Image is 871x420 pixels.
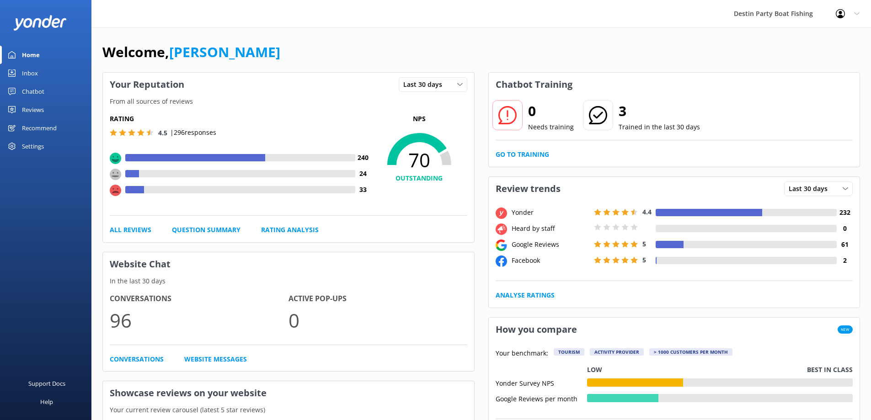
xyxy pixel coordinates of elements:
h4: 2 [837,255,853,266]
p: Your current review carousel (latest 5 star reviews) [103,405,474,415]
div: Activity Provider [590,348,644,356]
a: Go to Training [496,149,549,159]
img: yonder-white-logo.png [14,15,66,30]
a: Analyse Ratings [496,290,555,300]
h3: Your Reputation [103,73,191,96]
h4: OUTSTANDING [371,173,467,183]
p: Best in class [807,365,853,375]
p: Low [587,365,602,375]
h3: Review trends [489,177,567,201]
p: NPS [371,114,467,124]
span: 4.5 [158,128,167,137]
a: Website Messages [184,354,247,364]
span: New [838,325,853,334]
div: Yonder [509,207,592,218]
a: All Reviews [110,225,151,235]
div: Chatbot [22,82,44,101]
div: Recommend [22,119,57,137]
div: > 1000 customers per month [649,348,732,356]
p: Your benchmark: [496,348,548,359]
p: In the last 30 days [103,276,474,286]
h2: 3 [619,100,700,122]
h3: Website Chat [103,252,474,276]
a: [PERSON_NAME] [169,43,280,61]
h4: 61 [837,239,853,250]
div: Tourism [554,348,584,356]
h3: How you compare [489,318,584,341]
p: Trained in the last 30 days [619,122,700,132]
p: From all sources of reviews [103,96,474,106]
div: Facebook [509,255,592,266]
h3: Showcase reviews on your website [103,381,474,405]
p: 0 [289,305,467,335]
a: Rating Analysis [261,225,319,235]
a: Question Summary [172,225,240,235]
h4: 0 [837,223,853,234]
div: Support Docs [28,374,65,393]
span: Last 30 days [403,80,448,90]
h4: Active Pop-ups [289,293,467,305]
h4: 24 [355,169,371,179]
span: Last 30 days [789,184,833,194]
div: Settings [22,137,44,155]
h5: Rating [110,114,371,124]
span: 5 [642,255,646,264]
h1: Welcome, [102,41,280,63]
div: Reviews [22,101,44,119]
h2: 0 [528,100,574,122]
a: Conversations [110,354,164,364]
div: Yonder Survey NPS [496,378,587,387]
h4: 33 [355,185,371,195]
div: Home [22,46,40,64]
p: | 296 responses [170,128,216,138]
h4: Conversations [110,293,289,305]
div: Google Reviews [509,239,592,250]
span: 70 [371,149,467,171]
div: Heard by staff [509,223,592,234]
h4: 232 [837,207,853,218]
div: Google Reviews per month [496,394,587,402]
span: 4.4 [642,207,652,216]
div: Inbox [22,64,38,82]
p: 96 [110,305,289,335]
h4: 240 [355,153,371,163]
div: Help [40,393,53,411]
h3: Chatbot Training [489,73,579,96]
p: Needs training [528,122,574,132]
span: 5 [642,239,646,248]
